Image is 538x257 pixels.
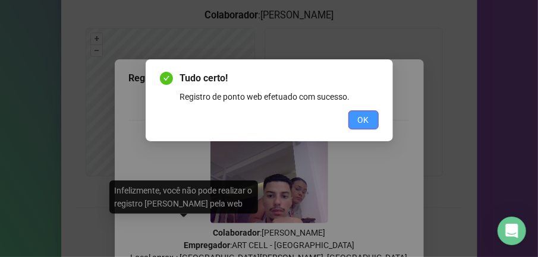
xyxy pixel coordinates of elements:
[348,110,379,129] button: OK
[358,113,369,126] span: OK
[498,217,526,245] div: Open Intercom Messenger
[180,71,379,85] span: Tudo certo!
[160,72,173,85] span: check-circle
[180,90,379,103] div: Registro de ponto web efetuado com sucesso.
